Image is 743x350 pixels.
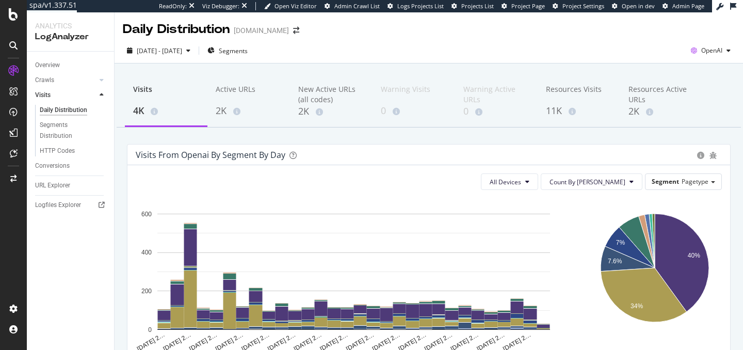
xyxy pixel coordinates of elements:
div: arrow-right-arrow-left [293,27,299,34]
span: OpenAI [701,46,722,55]
a: HTTP Codes [40,146,107,156]
a: Conversions [35,161,107,171]
a: Overview [35,60,107,71]
div: HTTP Codes [40,146,75,156]
div: 2K [628,105,694,118]
div: Resources Visits [546,84,612,104]
div: Logfiles Explorer [35,200,81,211]
a: Admin Page [663,2,704,10]
button: All Devices [481,173,538,190]
div: Active URLs [216,84,282,104]
div: 4K [133,104,199,118]
a: Crawls [35,75,96,86]
button: OpenAI [687,42,735,59]
a: Logs Projects List [387,2,444,10]
div: Segments Distribution [40,120,97,141]
div: Daily Distribution [123,21,230,38]
text: 400 [141,249,152,257]
div: Daily Distribution [40,105,87,116]
a: Open Viz Editor [264,2,317,10]
span: Admin Page [672,2,704,10]
div: 11K [546,104,612,118]
div: 2K [216,104,282,118]
span: All Devices [490,178,521,186]
text: 0 [148,326,152,333]
div: Warning Active URLs [463,84,529,105]
text: 7% [616,240,625,247]
div: 0 [463,105,529,118]
text: 34% [631,303,643,310]
div: Overview [35,60,60,71]
div: Warning Visits [381,84,447,104]
div: LogAnalyzer [35,31,106,43]
a: Visits [35,90,96,101]
text: 7.6% [608,258,622,265]
span: Admin Crawl List [334,2,380,10]
text: 600 [141,211,152,218]
div: New Active URLs (all codes) [298,84,364,105]
span: Segment [652,177,679,186]
span: Pagetype [682,177,708,186]
span: Open in dev [622,2,655,10]
span: [DATE] - [DATE] [137,46,182,55]
a: URL Explorer [35,180,107,191]
button: Count By [PERSON_NAME] [541,173,642,190]
div: Visits [35,90,51,101]
div: 0 [381,104,447,118]
div: Visits [133,84,199,104]
div: bug [709,152,717,159]
span: Segments [219,46,248,55]
button: Segments [203,42,252,59]
a: Project Page [502,2,545,10]
div: Conversions [35,161,70,171]
div: [DOMAIN_NAME] [234,25,289,36]
a: Segments Distribution [40,120,107,141]
div: Viz Debugger: [202,2,239,10]
span: Logs Projects List [397,2,444,10]
a: Project Settings [553,2,604,10]
span: Projects List [461,2,494,10]
div: Crawls [35,75,54,86]
button: [DATE] - [DATE] [123,42,195,59]
span: Project Page [511,2,545,10]
a: Daily Distribution [40,105,107,116]
span: Count By Day [550,178,625,186]
a: Admin Crawl List [325,2,380,10]
a: Open in dev [612,2,655,10]
div: ReadOnly: [159,2,187,10]
text: 40% [687,252,700,259]
div: 2K [298,105,364,118]
div: Resources Active URLs [628,84,694,105]
div: circle-info [697,152,704,159]
div: URL Explorer [35,180,70,191]
span: Project Settings [562,2,604,10]
div: Visits from openai by Segment by Day [136,150,285,160]
a: Projects List [451,2,494,10]
div: Analytics [35,21,106,31]
text: 200 [141,288,152,295]
a: Logfiles Explorer [35,200,107,211]
span: Open Viz Editor [274,2,317,10]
